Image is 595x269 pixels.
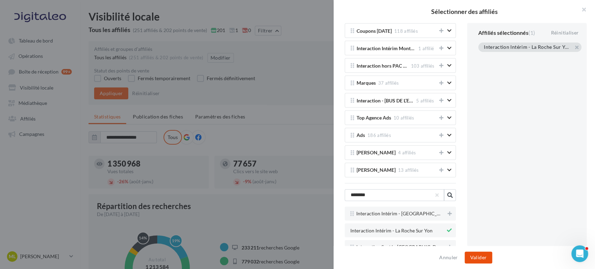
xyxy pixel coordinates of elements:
[398,150,416,155] span: 4 affiliés
[357,133,365,138] span: Ads
[350,228,433,236] span: Interaction Intérim - La Roche Sur Yon
[418,46,434,51] span: 1 affilié
[436,253,460,262] button: Annuler
[356,245,442,250] span: Interaction Santé - [GEOGRAPHIC_DATA]
[356,211,442,216] span: Interaction Intérim - [GEOGRAPHIC_DATA]
[357,98,414,106] span: Interaction - [BUS DE L’EMPLOI x CIC Normandy Channel Race]
[548,29,581,37] div: Réinitialiser
[571,245,588,262] iframe: Intercom live chat
[484,45,570,51] div: Interaction Intérim - La Roche Sur Yon
[357,150,396,155] span: [PERSON_NAME]
[394,28,418,34] span: 118 affiliés
[398,167,419,173] span: 13 affiliés
[357,168,396,173] span: [PERSON_NAME]
[528,29,535,36] span: (1)
[357,63,409,71] span: Interaction hors PAC 25
[345,8,584,15] h2: Sélectionner des affiliés
[357,80,376,86] span: Marques
[357,46,416,54] span: Interaction Intérim Montaigu - Ads
[394,115,414,121] span: 10 affiliés
[416,98,434,103] span: 5 affiliés
[478,30,535,36] div: Affiliés sélectionnés
[378,80,399,86] span: 37 affiliés
[465,252,492,263] button: Valider
[367,132,391,138] span: 186 affiliés
[411,63,435,69] span: 103 affiliés
[357,29,392,36] span: Coupons [DATE]
[357,115,391,121] span: Top Agence Ads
